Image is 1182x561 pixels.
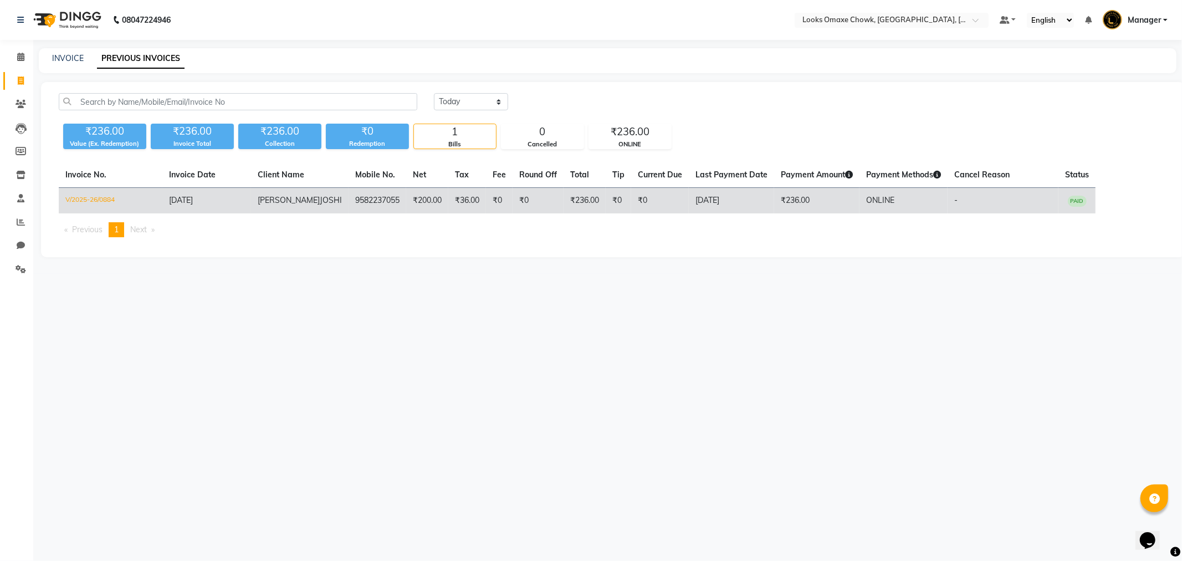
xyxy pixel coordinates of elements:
span: Previous [72,225,103,234]
img: Manager [1103,10,1122,29]
span: Payment Methods [866,170,941,180]
span: Net [413,170,426,180]
td: ₹36.00 [448,188,486,214]
div: Value (Ex. Redemption) [63,139,146,149]
td: ₹0 [513,188,564,214]
td: 9582237055 [349,188,406,214]
span: Cancel Reason [954,170,1010,180]
div: ₹236.00 [63,124,146,139]
a: INVOICE [52,53,84,63]
div: ₹236.00 [589,124,671,140]
span: Invoice Date [169,170,216,180]
td: ₹0 [606,188,631,214]
span: [PERSON_NAME] [258,195,320,205]
span: Round Off [519,170,557,180]
span: Total [570,170,589,180]
span: Fee [493,170,506,180]
td: V/2025-26/0884 [59,188,162,214]
img: logo [28,4,104,35]
td: ₹236.00 [774,188,859,214]
div: ₹236.00 [151,124,234,139]
td: [DATE] [689,188,774,214]
span: Invoice No. [65,170,106,180]
span: [DATE] [169,195,193,205]
div: Collection [238,139,321,149]
b: 08047224946 [122,4,171,35]
div: ONLINE [589,140,671,149]
span: Tip [612,170,625,180]
nav: Pagination [59,222,1167,237]
span: Status [1065,170,1089,180]
span: Next [130,225,147,234]
span: Manager [1128,14,1161,26]
div: 1 [414,124,496,140]
div: Redemption [326,139,409,149]
td: ₹200.00 [406,188,448,214]
span: 1 [114,225,119,234]
span: JOSHI [320,195,342,205]
span: Payment Amount [781,170,853,180]
a: PREVIOUS INVOICES [97,49,185,69]
span: - [954,195,958,205]
div: Cancelled [502,140,584,149]
span: Tax [455,170,469,180]
span: Client Name [258,170,304,180]
span: ONLINE [866,195,894,205]
div: Invoice Total [151,139,234,149]
div: ₹0 [326,124,409,139]
td: ₹0 [631,188,689,214]
span: PAID [1068,196,1087,207]
input: Search by Name/Mobile/Email/Invoice No [59,93,417,110]
span: Current Due [638,170,682,180]
td: ₹236.00 [564,188,606,214]
div: ₹236.00 [238,124,321,139]
iframe: chat widget [1135,517,1171,550]
div: Bills [414,140,496,149]
td: ₹0 [486,188,513,214]
div: 0 [502,124,584,140]
span: Last Payment Date [695,170,767,180]
span: Mobile No. [355,170,395,180]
